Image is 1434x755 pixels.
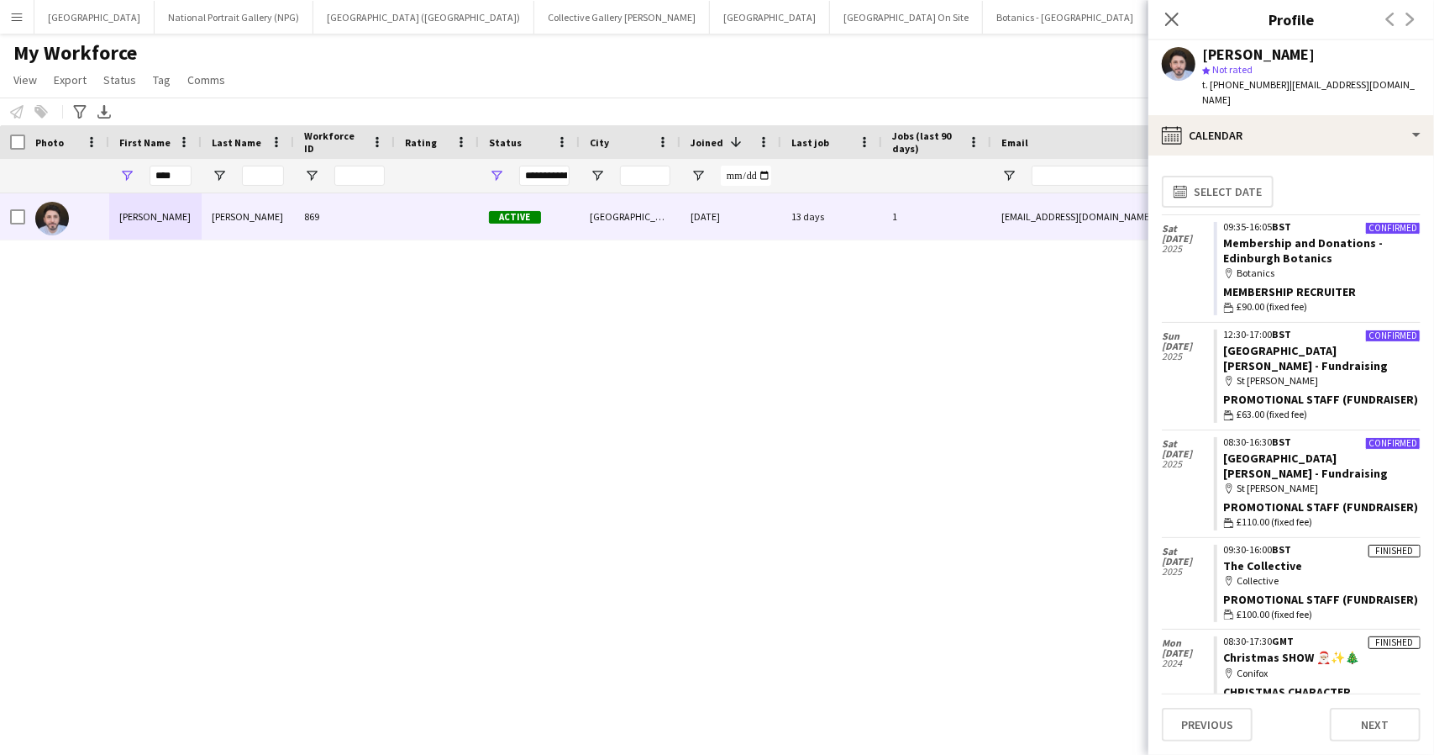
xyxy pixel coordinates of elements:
[1273,543,1292,556] span: BST
[155,1,313,34] button: National Portrait Gallery (NPG)
[119,168,134,183] button: Open Filter Menu
[1162,708,1253,742] button: Previous
[1162,244,1214,254] span: 2025
[13,40,137,66] span: My Workforce
[1368,636,1421,649] div: Finished
[97,69,143,91] a: Status
[691,136,723,149] span: Joined
[1001,168,1016,183] button: Open Filter Menu
[1148,8,1434,30] h3: Profile
[1224,684,1421,700] div: Christmas Character
[153,72,171,87] span: Tag
[1032,166,1317,186] input: Email Filter Input
[1273,328,1292,341] span: BST
[580,193,680,240] div: [GEOGRAPHIC_DATA]
[212,168,227,183] button: Open Filter Menu
[1162,351,1214,362] span: 2025
[54,72,87,87] span: Export
[1224,392,1421,407] div: Promotional Staff (Fundraiser)
[1224,650,1360,665] a: Christmas SHOW 🎅🏼✨🎄
[109,193,202,240] div: [PERSON_NAME]
[70,102,90,122] app-action-btn: Advanced filters
[146,69,177,91] a: Tag
[1365,330,1421,342] div: Confirmed
[1224,666,1421,681] div: Conifox
[1162,341,1214,351] span: [DATE]
[1224,545,1421,555] div: 09:30-16:00
[882,193,991,240] div: 1
[680,193,781,240] div: [DATE]
[1162,567,1214,577] span: 2025
[1148,1,1293,34] button: [GEOGRAPHIC_DATA] (HES)
[1001,136,1028,149] span: Email
[620,166,670,186] input: City Filter Input
[1224,373,1421,388] div: St [PERSON_NAME]
[1237,407,1308,422] span: £63.00 (fixed fee)
[1330,708,1421,742] button: Next
[1162,439,1214,449] span: Sat
[489,211,541,224] span: Active
[334,166,385,186] input: Workforce ID Filter Input
[1224,558,1303,573] a: The Collective
[1202,78,1415,106] span: | [EMAIL_ADDRESS][DOMAIN_NAME]
[1365,222,1421,235] div: Confirmed
[150,166,192,186] input: First Name Filter Input
[489,168,504,183] button: Open Filter Menu
[1162,224,1214,234] span: Sat
[1224,573,1421,589] div: Collective
[1202,78,1290,91] span: t. [PHONE_NUMBER]
[1224,451,1389,481] a: [GEOGRAPHIC_DATA][PERSON_NAME] - Fundraising
[1162,648,1214,658] span: [DATE]
[1224,284,1421,299] div: Membership Recruiter
[590,168,605,183] button: Open Filter Menu
[242,166,284,186] input: Last Name Filter Input
[187,72,225,87] span: Comms
[1273,635,1295,647] span: GMT
[1202,47,1315,62] div: [PERSON_NAME]
[94,102,114,122] app-action-btn: Export XLSX
[7,69,44,91] a: View
[991,193,1327,240] div: [EMAIL_ADDRESS][DOMAIN_NAME]
[1224,592,1421,607] div: Promotional Staff (Fundraiser)
[1237,299,1308,314] span: £90.00 (fixed fee)
[1224,499,1421,515] div: Promotional Staff (Fundraiser)
[1224,343,1389,373] a: [GEOGRAPHIC_DATA][PERSON_NAME] - Fundraising
[710,1,830,34] button: [GEOGRAPHIC_DATA]
[1224,235,1384,266] a: Membership and Donations - Edinburgh Botanics
[781,193,882,240] div: 13 days
[1224,266,1421,281] div: Botanics
[405,136,437,149] span: Rating
[1162,638,1214,648] span: Mon
[489,136,522,149] span: Status
[294,193,395,240] div: 869
[1162,546,1214,557] span: Sat
[1224,481,1421,496] div: St [PERSON_NAME]
[35,202,69,235] img: Tony Bittner
[892,129,961,155] span: Jobs (last 90 days)
[47,69,93,91] a: Export
[1148,115,1434,156] div: Calendar
[983,1,1148,34] button: Botanics - [GEOGRAPHIC_DATA]
[202,193,294,240] div: [PERSON_NAME]
[304,129,365,155] span: Workforce ID
[590,136,609,149] span: City
[1368,545,1421,557] div: Finished
[13,72,37,87] span: View
[212,136,261,149] span: Last Name
[1162,234,1214,244] span: [DATE]
[313,1,534,34] button: [GEOGRAPHIC_DATA] ([GEOGRAPHIC_DATA])
[1162,176,1274,208] button: Select date
[691,168,706,183] button: Open Filter Menu
[304,168,319,183] button: Open Filter Menu
[791,136,829,149] span: Last job
[1224,636,1421,647] div: 08:30-17:30
[1224,330,1421,340] div: 12:30-17:00
[1162,459,1214,469] span: 2025
[721,166,771,186] input: Joined Filter Input
[830,1,983,34] button: [GEOGRAPHIC_DATA] On Site
[1273,436,1292,448] span: BST
[119,136,171,149] span: First Name
[103,72,136,87] span: Status
[1365,437,1421,450] div: Confirmed
[1224,437,1421,447] div: 08:30-16:30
